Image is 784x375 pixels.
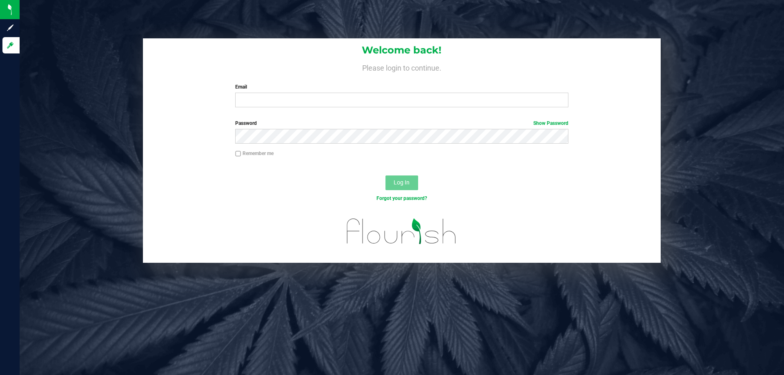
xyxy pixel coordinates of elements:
[533,120,568,126] a: Show Password
[235,83,568,91] label: Email
[143,45,661,55] h1: Welcome back!
[394,179,410,186] span: Log In
[385,175,418,190] button: Log In
[6,41,14,49] inline-svg: Log in
[235,150,274,157] label: Remember me
[337,211,466,252] img: flourish_logo.svg
[6,24,14,32] inline-svg: Sign up
[235,151,241,157] input: Remember me
[143,62,661,72] h4: Please login to continue.
[235,120,257,126] span: Password
[376,195,427,201] a: Forgot your password?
